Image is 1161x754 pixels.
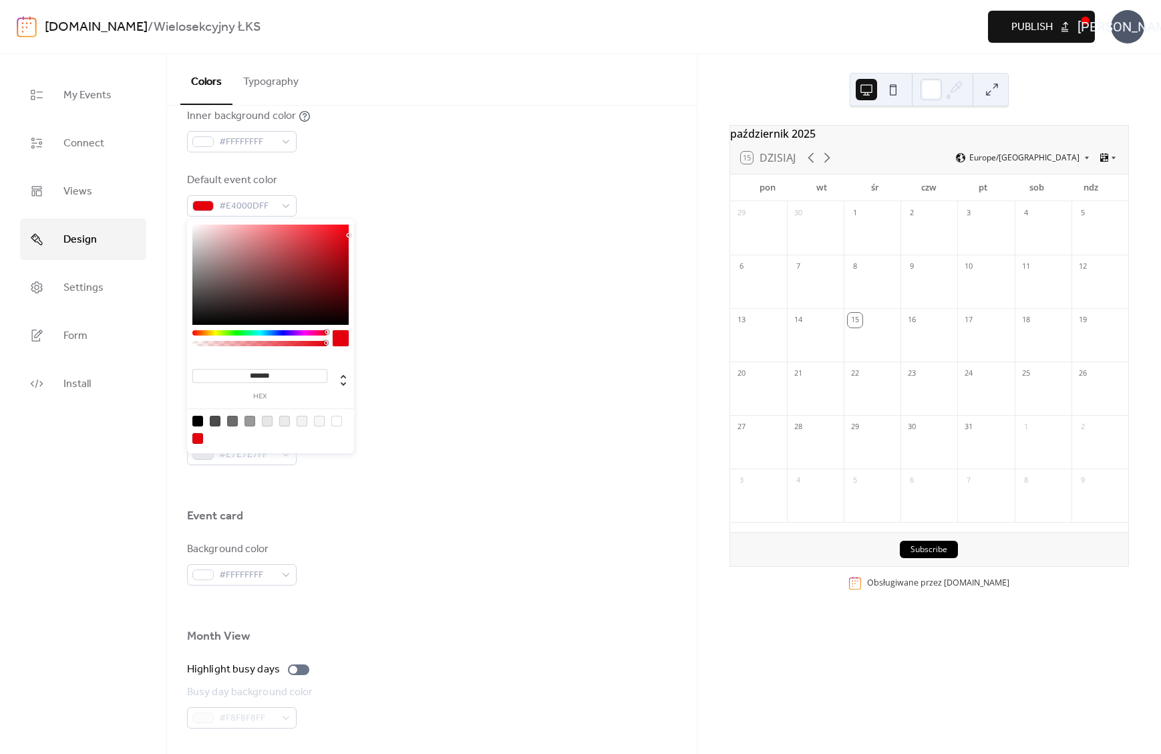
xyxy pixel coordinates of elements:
div: 9 [904,259,919,274]
div: 27 [734,420,749,434]
button: Subscribe [900,541,958,558]
div: 21 [791,366,806,381]
div: Background color [187,541,294,557]
div: 29 [848,420,862,434]
div: 15 [848,313,862,328]
div: sob [1010,174,1064,201]
div: rgb(243, 243, 243) [297,416,307,426]
div: czw [902,174,957,201]
div: Obsługiwane przez [867,577,1009,588]
div: 28 [791,420,806,434]
div: rgb(153, 153, 153) [244,416,255,426]
div: 7 [791,259,806,274]
div: 26 [1075,366,1090,381]
img: logo [17,16,37,37]
div: 3 [734,473,749,488]
div: 17 [961,313,976,328]
div: Event card [187,508,243,524]
div: rgb(248, 248, 248) [314,416,325,426]
div: październik 2025 [730,126,1128,142]
div: 19 [1075,313,1090,328]
div: 30 [791,206,806,221]
div: Month View [187,628,250,644]
div: pon [741,174,795,201]
span: Views [63,181,92,203]
div: Busy day background color [187,684,313,701]
div: 6 [904,473,919,488]
div: 2 [1075,420,1090,434]
div: 4 [791,473,806,488]
div: 6 [734,259,749,274]
div: 31 [961,420,976,434]
a: Settings [20,267,146,308]
div: 16 [904,313,919,328]
div: 5 [848,473,862,488]
span: Form [63,326,88,347]
button: Typography [232,54,309,104]
a: Install [20,363,146,404]
div: 13 [734,313,749,328]
div: rgb(255, 255, 255) [331,416,342,426]
div: pt [956,174,1010,201]
div: 23 [904,366,919,381]
span: #FFFFFFFF [219,134,275,150]
div: [PERSON_NAME] [1111,10,1144,43]
div: 20 [734,366,749,381]
div: 9 [1075,473,1090,488]
div: 29 [734,206,749,221]
a: Views [20,170,146,212]
span: #FFFFFFFF [219,568,275,584]
div: 2 [904,206,919,221]
span: Settings [63,277,104,299]
label: hex [192,393,327,400]
a: [DOMAIN_NAME] [944,577,1009,588]
div: rgb(74, 74, 74) [210,416,220,426]
div: ndz [1063,174,1118,201]
div: 25 [1019,366,1033,381]
div: 24 [961,366,976,381]
div: 5 [1075,206,1090,221]
button: Colors [180,54,232,105]
div: rgb(108, 108, 108) [227,416,238,426]
button: Publish [988,11,1095,43]
a: Design [20,219,146,260]
div: 8 [1019,473,1033,488]
div: rgb(231, 231, 231) [262,416,273,426]
span: Install [63,374,91,395]
div: 22 [848,366,862,381]
div: rgb(228, 0, 13) [192,433,203,444]
div: 4 [1019,206,1033,221]
div: śr [848,174,902,201]
a: Form [20,315,146,356]
div: Highlight busy days [187,662,280,678]
a: Connect [20,122,146,164]
div: 11 [1019,259,1033,274]
div: rgb(235, 235, 235) [279,416,290,426]
div: 1 [1019,420,1033,434]
span: Connect [63,133,104,154]
div: 10 [961,259,976,274]
span: My Events [63,85,112,106]
div: 1 [848,206,862,221]
div: wt [794,174,848,201]
a: My Events [20,74,146,116]
div: 30 [904,420,919,434]
div: rgb(0, 0, 0) [192,416,203,426]
div: 7 [961,473,976,488]
span: #E7E7E7FF [219,447,275,463]
div: 8 [848,259,862,274]
div: 14 [791,313,806,328]
div: 18 [1019,313,1033,328]
div: 12 [1075,259,1090,274]
span: Design [63,229,97,251]
span: #E4000DFF [219,199,275,215]
a: [DOMAIN_NAME] [45,15,148,40]
span: Publish [1011,19,1053,35]
b: / [148,15,154,40]
b: Wielosekcyjny ŁKS [154,15,261,40]
div: Inner background color [187,108,296,124]
span: Europe/[GEOGRAPHIC_DATA] [969,154,1080,162]
div: Default event color [187,172,294,188]
div: 3 [961,206,976,221]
